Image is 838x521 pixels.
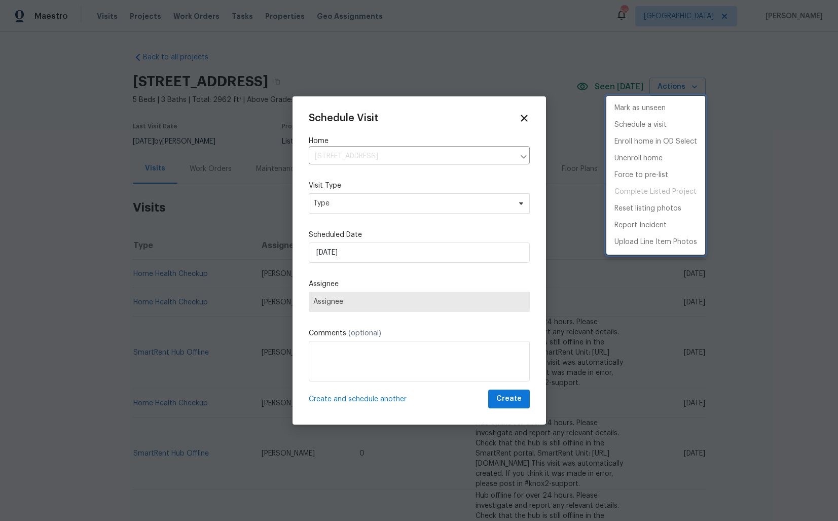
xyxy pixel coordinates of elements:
[614,153,663,164] p: Unenroll home
[614,136,697,147] p: Enroll home in OD Select
[614,220,667,231] p: Report Incident
[614,203,681,214] p: Reset listing photos
[614,237,697,248] p: Upload Line Item Photos
[614,103,666,114] p: Mark as unseen
[614,120,667,130] p: Schedule a visit
[606,184,705,200] span: Project is already completed
[614,170,668,181] p: Force to pre-list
